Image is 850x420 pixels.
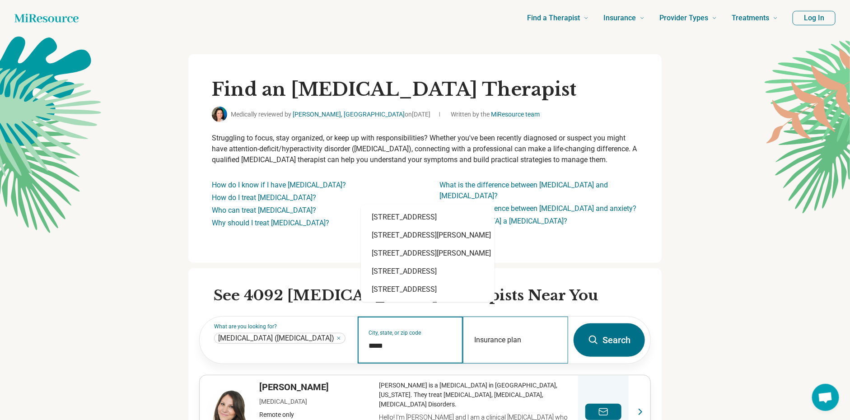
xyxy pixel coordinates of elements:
[218,334,334,343] span: [MEDICAL_DATA] ([MEDICAL_DATA])
[603,12,636,24] span: Insurance
[659,12,708,24] span: Provider Types
[212,219,329,227] a: Why should I treat [MEDICAL_DATA]?
[361,205,495,302] div: Suggestions
[732,12,769,24] span: Treatments
[214,324,347,329] label: What are you looking for?
[361,244,495,262] div: [STREET_ADDRESS][PERSON_NAME]
[212,181,346,189] a: How do I know if I have [MEDICAL_DATA]?
[527,12,580,24] span: Find a Therapist
[231,110,430,119] span: Medically reviewed by
[214,286,651,305] h2: See 4092 [MEDICAL_DATA] Therapists Near You
[361,208,495,226] div: [STREET_ADDRESS]
[361,226,495,244] div: [STREET_ADDRESS][PERSON_NAME]
[439,204,636,213] a: What is the difference between [MEDICAL_DATA] and anxiety?
[212,193,316,202] a: How do I treat [MEDICAL_DATA]?
[439,217,567,225] a: Is [MEDICAL_DATA] a [MEDICAL_DATA]?
[293,111,405,118] a: [PERSON_NAME], [GEOGRAPHIC_DATA]
[214,333,346,344] div: Attention Deficit Hyperactivity Disorder (ADHD)
[812,384,839,411] div: Open chat
[212,206,316,215] a: Who can treat [MEDICAL_DATA]?
[14,9,79,27] a: Home page
[405,111,430,118] span: on [DATE]
[451,110,540,119] span: Written by the
[439,181,608,200] a: What is the difference between [MEDICAL_DATA] and [MEDICAL_DATA]?
[212,133,638,165] p: Struggling to focus, stay organized, or keep up with responsibilities? Whether you've been recent...
[585,404,621,420] button: Send a message
[574,323,645,357] button: Search
[361,280,495,299] div: [STREET_ADDRESS]
[793,11,836,25] button: Log In
[212,78,638,101] h1: Find an [MEDICAL_DATA] Therapist
[491,111,540,118] a: MiResource team
[361,262,495,280] div: [STREET_ADDRESS]
[336,336,341,341] button: Attention Deficit Hyperactivity Disorder (ADHD)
